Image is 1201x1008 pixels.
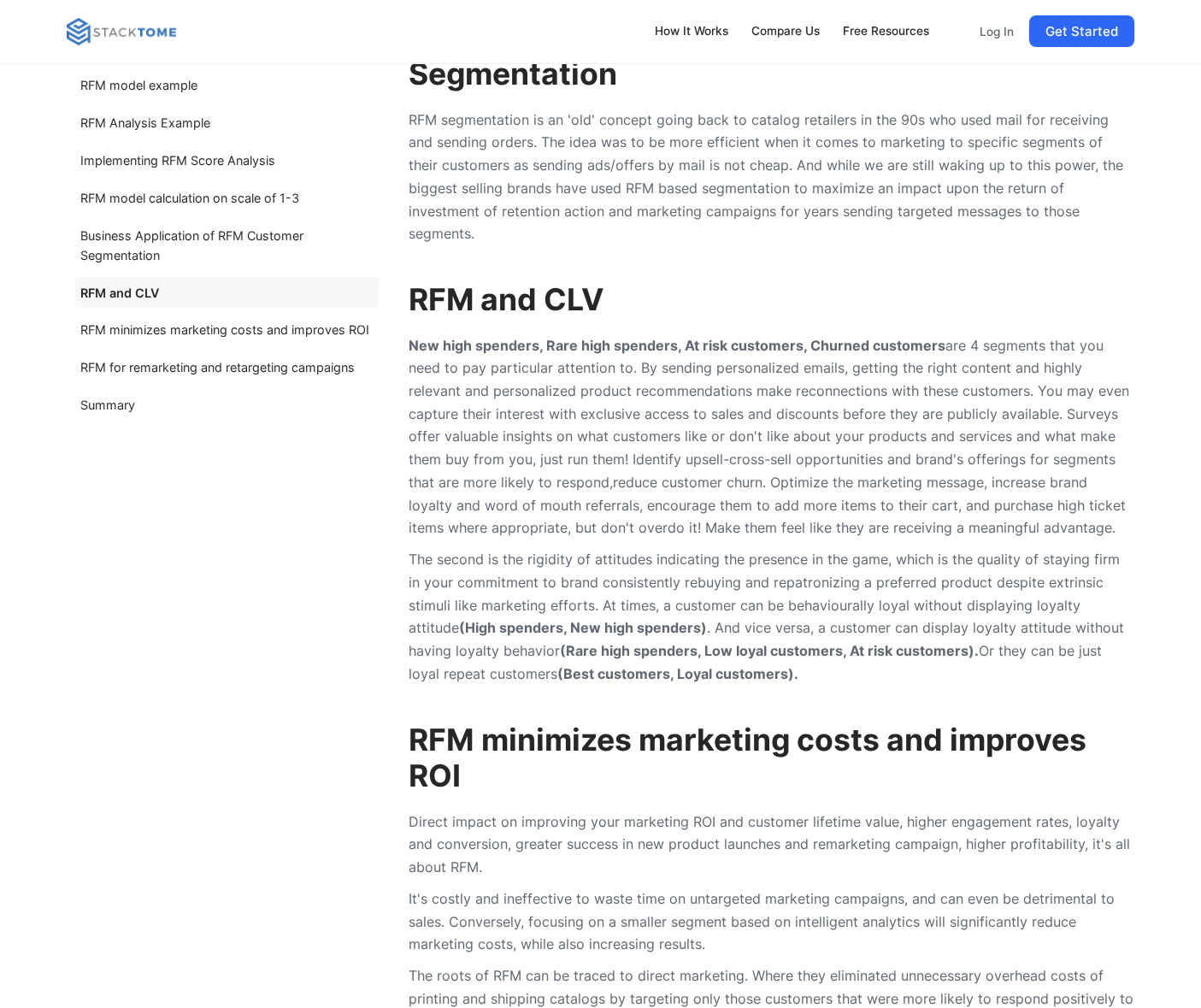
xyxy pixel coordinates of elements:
a: Implementing RFM Score Analysis [75,144,379,175]
p: It's costly and ineffective to waste time on untargeted marketing campaigns, and can even be detr... [409,887,1134,956]
a: Summary [75,389,379,420]
a: RFM model calculation on scale of 1-3 [75,182,379,213]
div: How It Works [655,22,728,41]
div: RFM Analysis Example [80,113,210,133]
div: Implementing RFM Score Analysis [80,150,275,170]
a: Free Resources [834,14,937,50]
p: The second is the rigidity of attitudes indicating the presence in the game, which is the quality... [409,548,1134,685]
a: RFM model example [75,70,379,101]
div: Business Application of RFM Customer Segmentation [80,225,374,264]
div: RFM minimizes marketing costs and improves ROI [80,320,369,339]
strong: (Best customers, Loyal customers). [557,665,798,682]
div: RFM model example [80,75,197,95]
strong: RFM and CLV [409,281,604,318]
a: Compare Us [744,14,828,50]
div: Free Resources [843,22,929,41]
a: Get Started [1029,15,1134,47]
div: RFM model calculation on scale of 1-3 [80,187,299,207]
p: are 4 segments that you need to pay particular attention to. By sending personalized emails, gett... [409,334,1134,539]
div: Compare Us [751,22,820,41]
a: RFM for remarketing and retargeting campaigns [75,351,379,382]
div: RFM and CLV [80,282,159,302]
strong: minimizes marketing costs and improves ROI [409,722,1086,795]
strong: New high spenders, Rare high spenders, At risk customers, Churned customers [409,337,945,354]
em: , [609,474,613,491]
strong: (Rare high spenders, Low loyal customers, At risk customers). [560,642,979,659]
strong: (High spenders, New high spenders) [459,619,707,636]
p: Direct impact on improving your marketing ROI and customer lifetime value, higher engagement rate... [409,811,1134,879]
strong: RFM [409,722,474,758]
p: Log In [980,24,1014,39]
a: RFM Analysis Example [75,107,379,138]
a: RFM and CLV [75,277,379,308]
a: RFM minimizes marketing costs and improves ROI [75,315,379,345]
div: RFM for remarketing and retargeting campaigns [80,357,355,377]
a: Business Application of RFM Customer Segmentation [75,220,379,270]
a: Log In [971,15,1021,48]
div: Summary [80,395,135,415]
p: RFM segmentation is an 'old' concept going back to catalog retailers in the 90s who used mail for... [409,109,1134,245]
a: How It Works [647,14,737,50]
